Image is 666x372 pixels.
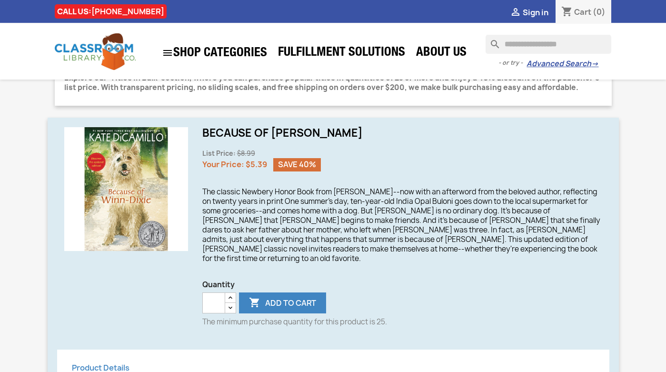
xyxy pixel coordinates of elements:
span: Your Price: [202,159,244,170]
h1: Because of [PERSON_NAME] [202,127,602,139]
i:  [510,7,521,19]
p: The classic Newbery Honor Book from [PERSON_NAME]--now with an afterword from the beloved author,... [202,187,602,263]
a:  Sign in [510,7,548,18]
div: CALL US: [55,4,167,19]
p: Explore our 'Titles in Bulk' section, where you can purchase popular titles in quantities of 25 o... [64,73,602,92]
i:  [162,47,173,59]
span: → [591,59,598,69]
span: Sign in [523,7,548,18]
a: SHOP CATEGORIES [157,42,272,63]
input: Quantity [202,292,225,313]
i:  [249,298,260,309]
a: Advanced Search→ [527,59,598,69]
i: search [486,35,497,46]
a: Fulfillment Solutions [273,44,410,63]
a: [PHONE_NUMBER] [91,6,164,17]
span: $8.99 [237,149,255,158]
span: Quantity [202,280,602,290]
span: $5.39 [246,159,267,170]
span: (0) [593,7,606,17]
span: - or try - [498,58,527,68]
span: List Price: [202,149,236,158]
img: Classroom Library Company [55,33,136,70]
span: Save 40% [273,158,321,171]
i: shopping_cart [561,7,573,18]
p: The minimum purchase quantity for this product is 25. [202,317,602,327]
a: About Us [411,44,471,63]
input: Search [486,35,611,54]
button: Add to cart [239,292,326,313]
span: Cart [574,7,591,17]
